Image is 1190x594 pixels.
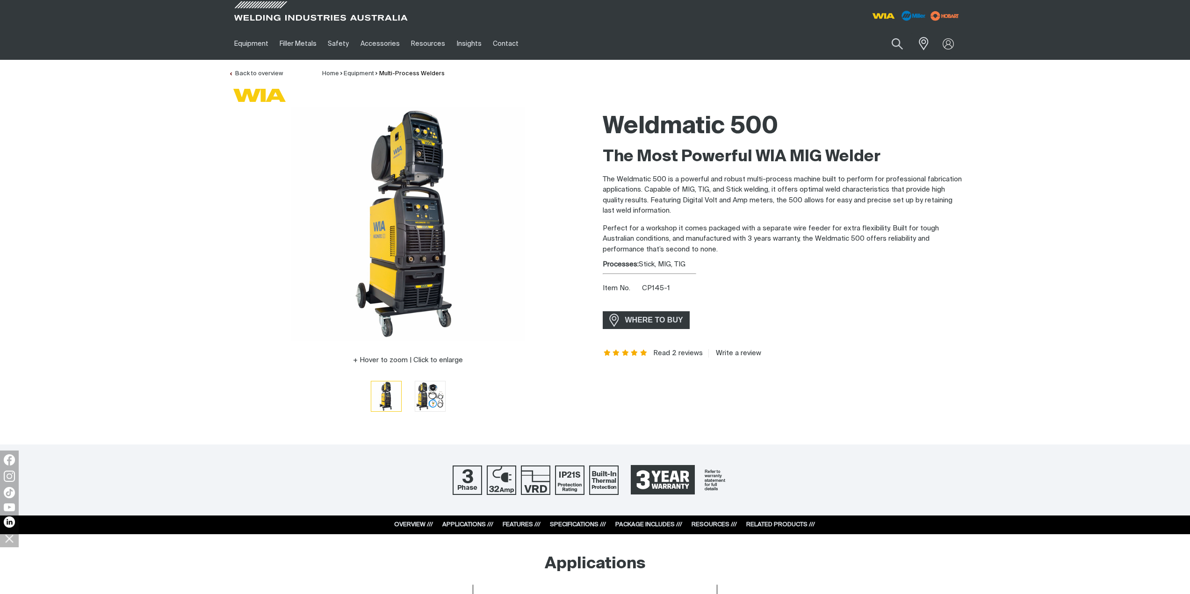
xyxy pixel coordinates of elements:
[550,522,606,528] a: SPECIFICATIONS ///
[555,465,584,495] img: IP21S Protection Rating
[603,311,690,329] a: WHERE TO BUY
[603,223,962,255] p: Perfect for a workshop it comes packaged with a separate wire feeder for extra flexibility. Built...
[623,461,737,499] a: 3 Year Warranty
[4,503,15,511] img: YouTube
[603,283,641,294] span: Item No.
[487,465,516,495] img: 32 Amp Supply Plug
[746,522,815,528] a: RELATED PRODUCTS ///
[692,522,737,528] a: RESOURCES ///
[451,28,487,60] a: Insights
[379,71,445,77] a: Multi-Process Welders
[322,69,445,79] nav: Breadcrumb
[881,33,913,55] button: Search products
[371,381,401,411] img: Weldmatic 500
[344,71,374,77] a: Equipment
[4,454,15,465] img: Facebook
[415,381,445,411] img: Weldmatic 500
[642,285,670,292] span: CP145-1
[503,522,541,528] a: FEATURES ///
[603,350,649,357] span: Rating: 5
[394,522,433,528] a: OVERVIEW ///
[322,28,354,60] a: Safety
[229,28,274,60] a: Equipment
[4,471,15,482] img: Instagram
[274,28,322,60] a: Filler Metals
[371,381,402,412] button: Go to slide 1
[229,71,283,77] a: Back to overview of Multi-Process Welders
[653,349,703,358] a: Read 2 reviews
[322,71,339,77] a: Home
[603,147,962,167] h2: The Most Powerful WIA MIG Welder
[4,516,15,528] img: LinkedIn
[291,107,525,341] img: Weldmatic 500
[589,465,619,495] img: Built In Thermal Protection
[603,261,639,268] strong: Processes:
[1,530,17,546] img: hide socials
[229,28,779,60] nav: Main
[619,313,689,328] span: WHERE TO BUY
[415,381,446,412] button: Go to slide 2
[603,174,962,216] p: The Weldmatic 500 is a powerful and robust multi-process machine built to perform for professiona...
[603,259,962,270] div: Stick, MIG, TIG
[405,28,451,60] a: Resources
[615,522,682,528] a: PACKAGE INCLUDES ///
[545,554,646,574] h2: Applications
[708,349,761,358] a: Write a review
[603,112,962,142] h1: Weldmatic 500
[869,33,913,55] input: Product name or item number...
[4,487,15,498] img: TikTok
[928,9,962,23] img: miller
[355,28,405,60] a: Accessories
[521,465,550,495] img: Voltage Reduction Device
[453,465,482,495] img: Three Phase
[442,522,493,528] a: APPLICATIONS ///
[487,28,524,60] a: Contact
[347,355,469,366] button: Hover to zoom | Click to enlarge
